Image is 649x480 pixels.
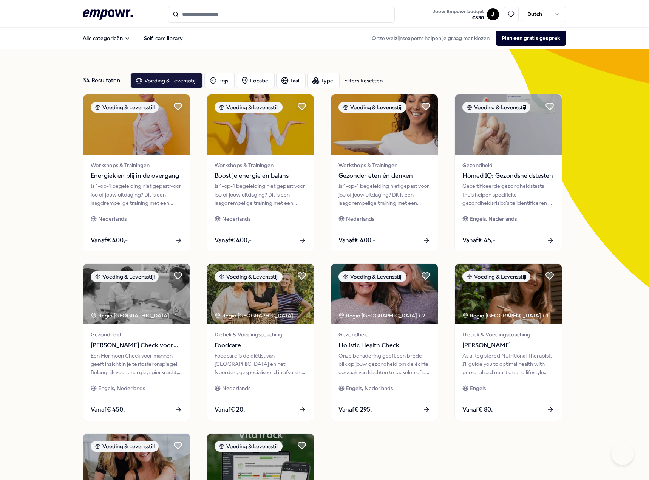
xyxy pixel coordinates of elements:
nav: Main [77,31,189,46]
div: Voeding & Levensstijl [91,102,159,113]
a: package imageVoeding & LevensstijlRegio [GEOGRAPHIC_DATA] + 2GezondheidHolistic Health CheckOnze ... [331,263,438,421]
a: package imageVoeding & LevensstijlWorkshops & TrainingenGezonder eten én denkenIs 1-op-1 begeleid... [331,94,438,251]
span: Vanaf € 400,- [215,235,252,245]
div: As a Registered Nutritional Therapist, I'll guide you to optimal health with personalised nutriti... [462,351,554,377]
div: Foodcare is de diëtist van [GEOGRAPHIC_DATA] en het Noorden, gespecialiseerd in afvallen, darmpro... [215,351,306,377]
span: Vanaf € 295,- [338,405,374,415]
span: Holistic Health Check [338,341,430,350]
a: Jouw Empowr budget€830 [430,6,487,22]
span: Jouw Empowr budget [433,9,484,15]
a: package imageVoeding & LevensstijlWorkshops & TrainingenEnergiek en blij in de overgangIs 1-op-1 ... [83,94,190,251]
span: Vanaf € 80,- [462,405,495,415]
span: Vanaf € 20,- [215,405,247,415]
div: Voeding & Levensstijl [462,102,530,113]
span: Engels, Nederlands [98,384,145,392]
div: Onze welzijnsexperts helpen je graag met kiezen [366,31,566,46]
button: Locatie [236,73,275,88]
span: [PERSON_NAME] [462,341,554,350]
span: Boost je energie en balans [215,171,306,181]
a: Self-care library [138,31,189,46]
button: Alle categorieën [77,31,136,46]
img: package image [455,94,562,155]
a: package imageVoeding & LevensstijlRegio [GEOGRAPHIC_DATA] + 1Gezondheid[PERSON_NAME] Check voor M... [83,263,190,421]
div: Voeding & Levensstijl [215,271,283,282]
span: [PERSON_NAME] Check voor Mannen [91,341,182,350]
span: Vanaf € 400,- [338,235,375,245]
span: Foodcare [215,341,306,350]
span: Workshops & Trainingen [91,161,182,169]
button: Jouw Empowr budget€830 [431,7,485,22]
button: Plan een gratis gesprek [496,31,566,46]
span: Nederlands [346,215,374,223]
div: Regio [GEOGRAPHIC_DATA] [215,311,294,320]
div: Onze benadering geeft een brede blik op jouw gezondheid om de échte oorzaak van klachten te tacke... [338,351,430,377]
button: Voeding & Levensstijl [130,73,203,88]
a: package imageVoeding & LevensstijlGezondheidHomed IQ: GezondsheidstestenGecertificeerde gezondhei... [454,94,562,251]
span: Workshops & Trainingen [338,161,430,169]
div: Voeding & Levensstijl [215,441,283,452]
div: Voeding & Levensstijl [215,102,283,113]
div: Een Hormoon Check voor mannen geeft inzicht in je testosteronspiegel. Belangrijk voor energie, sp... [91,351,182,377]
a: package imageVoeding & LevensstijlRegio [GEOGRAPHIC_DATA] Diëtiek & VoedingscoachingFoodcareFoodc... [207,263,314,421]
div: Regio [GEOGRAPHIC_DATA] + 2 [338,311,425,320]
button: Type [307,73,340,88]
span: Diëtiek & Voedingscoaching [215,330,306,339]
div: Is 1-op-1 begeleiding niet gepast voor jou of jouw uitdaging? Dit is een laagdrempelige training ... [338,182,430,207]
img: package image [83,264,190,324]
button: Taal [276,73,306,88]
input: Search for products, categories or subcategories [168,6,395,23]
div: Voeding & Levensstijl [91,271,159,282]
iframe: Help Scout Beacon - Open [611,442,634,465]
span: Vanaf € 45,- [462,235,495,245]
img: package image [207,94,314,155]
div: 34 Resultaten [83,73,124,88]
img: package image [83,94,190,155]
span: Gezonder eten én denken [338,171,430,181]
div: Gecertificeerde gezondheidstests thuis helpen specifieke gezondheidsrisico's te identificeren en ... [462,182,554,207]
div: Regio [GEOGRAPHIC_DATA] + 1 [462,311,549,320]
div: Filters Resetten [344,76,383,85]
span: Gezondheid [91,330,182,339]
span: Homed IQ: Gezondsheidstesten [462,171,554,181]
span: Workshops & Trainingen [215,161,306,169]
a: package imageVoeding & LevensstijlWorkshops & TrainingenBoost je energie en balansIs 1-op-1 begel... [207,94,314,251]
span: Gezondheid [338,330,430,339]
span: Nederlands [98,215,127,223]
div: Voeding & Levensstijl [338,271,406,282]
a: package imageVoeding & LevensstijlRegio [GEOGRAPHIC_DATA] + 1Diëtiek & Voedingscoaching[PERSON_NA... [454,263,562,421]
img: package image [455,264,562,324]
div: Voeding & Levensstijl [462,271,530,282]
span: Energiek en blij in de overgang [91,171,182,181]
span: Nederlands [222,384,250,392]
img: package image [331,94,438,155]
img: package image [331,264,438,324]
span: Vanaf € 450,- [91,405,127,415]
img: package image [207,264,314,324]
button: J [487,8,499,20]
button: Prijs [204,73,235,88]
span: Vanaf € 400,- [91,235,128,245]
span: Diëtiek & Voedingscoaching [462,330,554,339]
span: € 830 [433,15,484,21]
div: Voeding & Levensstijl [91,441,159,452]
div: Regio [GEOGRAPHIC_DATA] + 1 [91,311,177,320]
div: Is 1-op-1 begeleiding niet gepast voor jou of jouw uitdaging? Dit is een laagdrempelige training ... [215,182,306,207]
span: Engels, Nederlands [470,215,517,223]
div: Voeding & Levensstijl [338,102,406,113]
span: Engels [470,384,486,392]
span: Engels, Nederlands [346,384,393,392]
span: Gezondheid [462,161,554,169]
span: Nederlands [222,215,250,223]
div: Is 1-op-1 begeleiding niet gepast voor jou of jouw uitdaging? Dit is een laagdrempelige training ... [91,182,182,207]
